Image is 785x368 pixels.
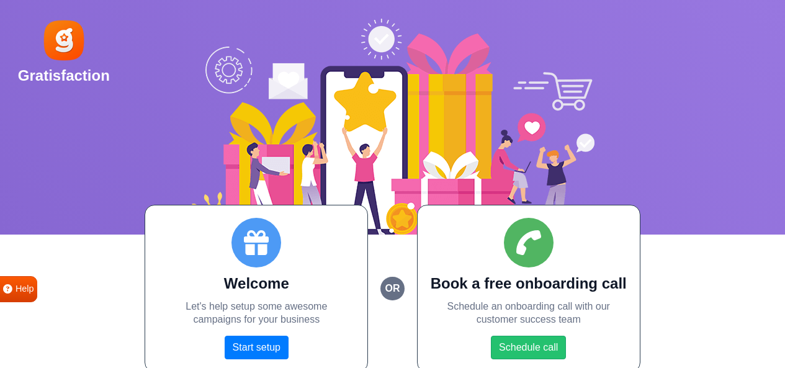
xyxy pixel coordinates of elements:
[191,19,594,235] img: Social Boost
[42,18,86,63] img: Gratisfaction
[380,277,404,300] small: or
[491,336,566,359] a: Schedule call
[430,275,627,293] h2: Book a free onboarding call
[430,300,627,326] p: Schedule an onboarding call with our customer success team
[18,67,110,85] h2: Gratisfaction
[16,282,34,296] span: Help
[158,300,355,326] p: Let's help setup some awesome campaigns for your business
[158,275,355,293] h2: Welcome
[225,336,289,359] a: Start setup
